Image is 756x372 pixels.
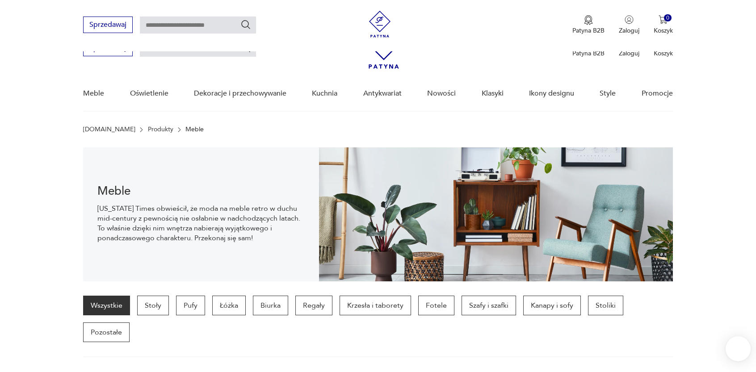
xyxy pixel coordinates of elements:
[462,296,516,315] a: Szafy i szafki
[130,76,168,111] a: Oświetlenie
[194,76,286,111] a: Dekoracje i przechowywanie
[83,322,130,342] a: Pozostałe
[185,126,204,133] p: Meble
[137,296,169,315] a: Stoły
[83,296,130,315] a: Wszystkie
[642,76,673,111] a: Promocje
[97,186,305,196] h1: Meble
[584,15,593,25] img: Ikona medalu
[312,76,337,111] a: Kuchnia
[664,14,672,22] div: 0
[83,22,133,29] a: Sprzedawaj
[295,296,332,315] a: Regały
[529,76,574,111] a: Ikony designu
[572,15,605,35] button: Patyna B2B
[654,49,673,58] p: Koszyk
[619,49,639,58] p: Zaloguj
[363,76,402,111] a: Antykwariat
[148,126,173,133] a: Produkty
[418,296,454,315] a: Fotele
[83,76,104,111] a: Meble
[83,17,133,33] button: Sprzedawaj
[619,15,639,35] button: Zaloguj
[572,26,605,35] p: Patyna B2B
[482,76,504,111] a: Klasyki
[240,19,251,30] button: Szukaj
[212,296,246,315] a: Łóżka
[572,49,605,58] p: Patyna B2B
[659,15,668,24] img: Ikona koszyka
[253,296,288,315] a: Biurka
[726,336,751,361] iframe: Smartsupp widget button
[176,296,205,315] a: Pufy
[523,296,581,315] a: Kanapy i sofy
[619,26,639,35] p: Zaloguj
[654,15,673,35] button: 0Koszyk
[600,76,616,111] a: Style
[97,204,305,243] p: [US_STATE] Times obwieścił, że moda na meble retro w duchu mid-century z pewnością nie osłabnie w...
[366,11,393,38] img: Patyna - sklep z meblami i dekoracjami vintage
[625,15,634,24] img: Ikonka użytkownika
[654,26,673,35] p: Koszyk
[83,46,133,52] a: Sprzedawaj
[572,15,605,35] a: Ikona medaluPatyna B2B
[340,296,411,315] a: Krzesła i taborety
[319,147,673,281] img: Meble
[427,76,456,111] a: Nowości
[83,126,135,133] a: [DOMAIN_NAME]
[588,296,623,315] a: Stoliki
